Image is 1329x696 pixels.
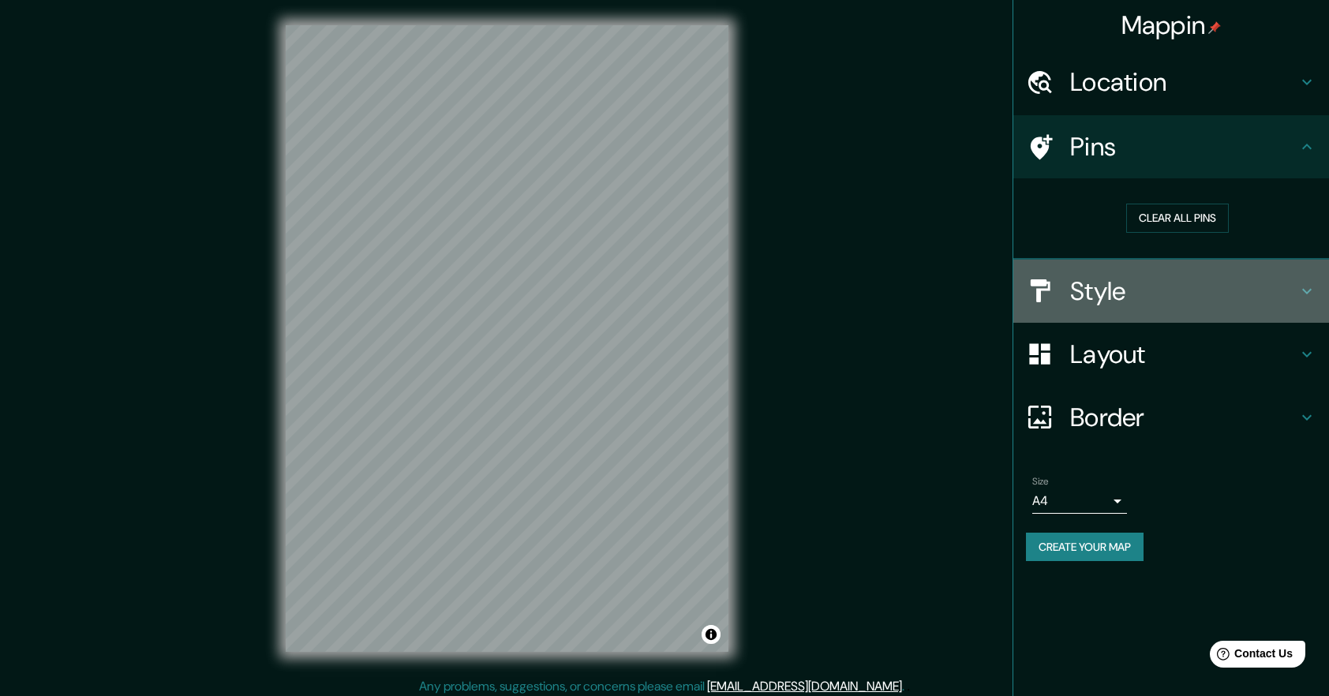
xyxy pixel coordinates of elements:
[907,677,910,696] div: .
[1070,66,1297,98] h4: Location
[419,677,904,696] p: Any problems, suggestions, or concerns please email .
[1208,21,1221,34] img: pin-icon.png
[1026,533,1144,562] button: Create your map
[1013,51,1329,114] div: Location
[1032,488,1127,514] div: A4
[1121,9,1222,41] h4: Mappin
[1126,204,1229,233] button: Clear all pins
[1070,131,1297,163] h4: Pins
[1070,275,1297,307] h4: Style
[1032,474,1049,488] label: Size
[702,625,721,644] button: Toggle attribution
[1013,115,1329,178] div: Pins
[1189,634,1312,679] iframe: Help widget launcher
[1070,402,1297,433] h4: Border
[286,25,728,652] canvas: Map
[1013,386,1329,449] div: Border
[1013,260,1329,323] div: Style
[707,678,902,694] a: [EMAIL_ADDRESS][DOMAIN_NAME]
[1013,323,1329,386] div: Layout
[1070,339,1297,370] h4: Layout
[904,677,907,696] div: .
